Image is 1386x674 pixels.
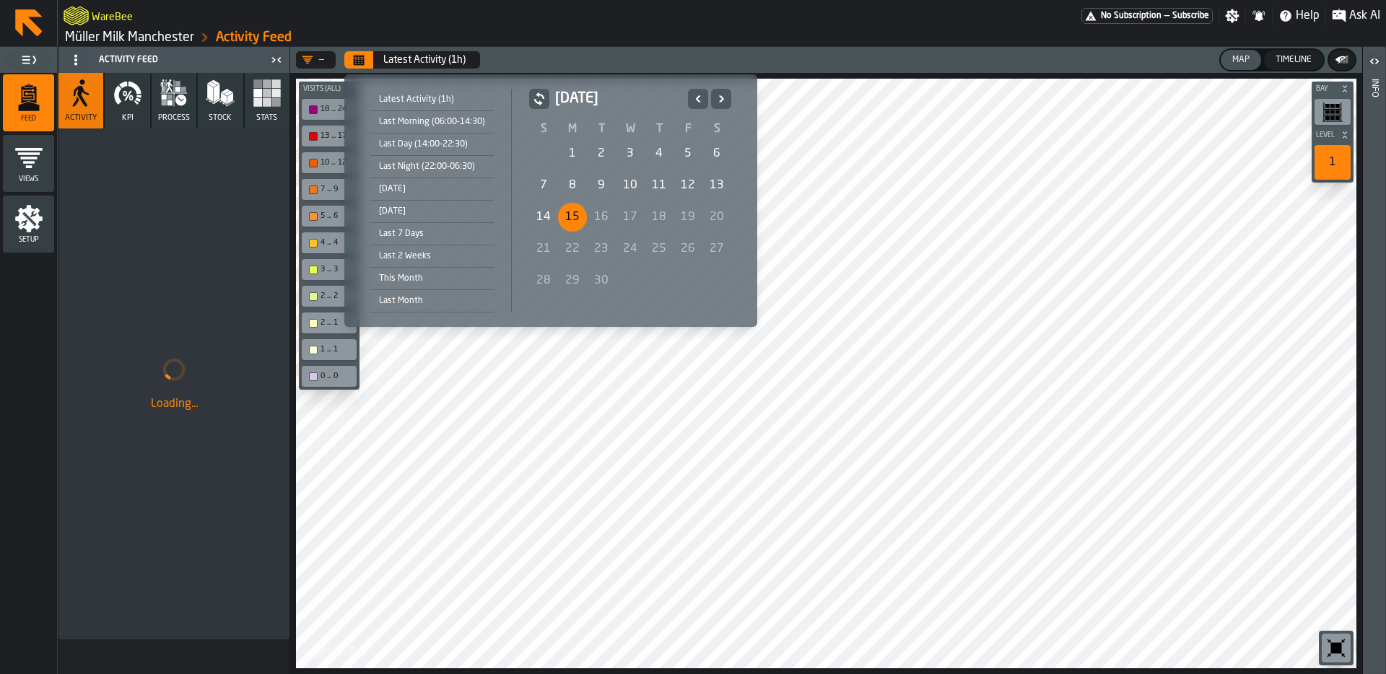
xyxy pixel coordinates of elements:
[558,203,587,232] div: 15
[529,203,558,232] div: Sunday, September 14, 2025
[529,235,558,263] div: Sunday, September 21, 2025
[370,248,494,264] div: Last 2 Weeks
[616,235,645,263] div: Wednesday, September 24, 2025
[370,181,494,197] div: [DATE]
[645,139,674,168] div: Thursday, September 4, 2025
[370,136,494,152] div: Last Day (14:00-22:30)
[587,139,616,168] div: Tuesday, September 2, 2025
[702,235,731,263] div: Saturday, September 27, 2025
[587,171,616,200] div: Tuesday, September 9, 2025
[645,203,674,232] div: 18
[587,235,616,263] div: Tuesday, September 23, 2025
[558,121,587,138] th: M
[645,235,674,263] div: Thursday, September 25, 2025
[616,171,645,200] div: Wednesday, September 10, 2025
[370,92,494,108] div: Latest Activity (1h)
[558,266,587,295] div: 29
[370,226,494,242] div: Last 7 Days
[587,121,616,138] th: T
[558,235,587,263] div: 22
[587,139,616,168] div: 2
[529,171,558,200] div: Sunday, September 7, 2025
[711,89,731,109] button: Next
[558,203,587,232] div: Today, Selected Date: Monday, September 15, 2025, Monday, September 15, 2025 selected, Last avail...
[702,203,731,232] div: 20
[587,203,616,232] div: 16
[674,171,702,200] div: Friday, September 12, 2025
[616,121,645,138] th: W
[616,203,645,232] div: Wednesday, September 17, 2025
[558,139,587,168] div: 1
[587,171,616,200] div: 9
[616,139,645,168] div: Wednesday, September 3, 2025
[674,235,702,263] div: 26
[674,235,702,263] div: Friday, September 26, 2025
[702,171,731,200] div: Saturday, September 13, 2025
[587,235,616,263] div: 23
[702,121,731,138] th: S
[356,86,746,315] div: Select date range Select date range
[616,203,645,232] div: 17
[558,266,587,295] div: Monday, September 29, 2025
[529,235,558,263] div: 21
[616,139,645,168] div: 3
[370,159,494,175] div: Last Night (22:00-06:30)
[674,203,702,232] div: 19
[688,89,708,109] button: Previous
[529,121,731,297] table: September 2025
[702,203,731,232] div: Saturday, September 20, 2025
[674,171,702,200] div: 12
[702,139,731,168] div: Saturday, September 6, 2025
[674,139,702,168] div: Friday, September 5, 2025
[674,139,702,168] div: 5
[529,266,558,295] div: Sunday, September 28, 2025
[558,171,587,200] div: 8
[558,171,587,200] div: Monday, September 8, 2025
[674,121,702,138] th: F
[370,293,494,309] div: Last Month
[529,89,549,109] button: button-
[645,121,674,138] th: T
[370,271,494,286] div: This Month
[558,139,587,168] div: Monday, September 1, 2025
[529,89,731,297] div: September 2025
[702,139,731,168] div: 6
[370,114,494,130] div: Last Morning (06:00-14:30)
[645,171,674,200] div: 11
[702,235,731,263] div: 27
[616,235,645,263] div: 24
[529,203,558,232] div: 14
[645,203,674,232] div: Thursday, September 18, 2025
[587,203,616,232] div: Tuesday, September 16, 2025
[645,171,674,200] div: Thursday, September 11, 2025
[674,203,702,232] div: Friday, September 19, 2025
[370,203,494,219] div: [DATE]
[645,235,674,263] div: 25
[702,171,731,200] div: 13
[587,266,616,295] div: 30
[529,121,558,138] th: S
[555,89,682,109] h2: [DATE]
[529,266,558,295] div: 28
[645,139,674,168] div: 4
[529,171,558,200] div: 7
[587,266,616,295] div: Tuesday, September 30, 2025
[616,171,645,200] div: 10
[558,235,587,263] div: Monday, September 22, 2025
